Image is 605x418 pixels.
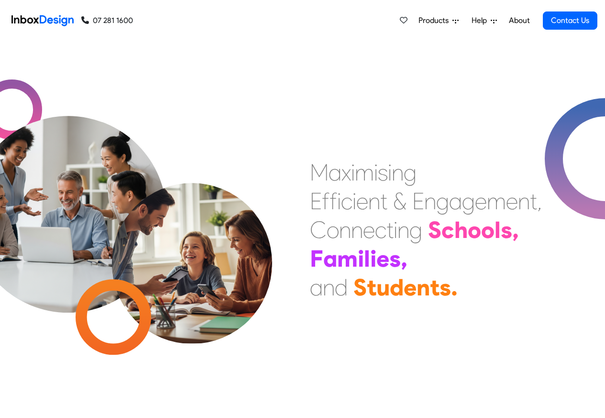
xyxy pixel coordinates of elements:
div: t [430,273,440,302]
div: i [370,244,376,273]
span: Products [418,15,452,26]
div: n [424,187,436,215]
div: e [356,187,368,215]
div: t [530,187,537,215]
div: . [451,273,458,302]
div: i [388,158,392,187]
div: o [327,215,339,244]
a: Contact Us [543,11,597,30]
div: c [341,187,352,215]
div: e [363,215,375,244]
div: t [367,273,376,302]
img: parents_with_child.png [92,143,292,344]
div: n [397,215,409,244]
div: h [454,215,468,244]
div: i [337,187,341,215]
div: g [404,158,417,187]
span: Help [472,15,491,26]
div: a [449,187,462,215]
div: l [364,244,370,273]
div: g [436,187,449,215]
div: i [351,158,355,187]
div: g [409,215,422,244]
div: e [506,187,518,215]
div: a [323,244,337,273]
div: m [355,158,374,187]
div: m [487,187,506,215]
div: S [428,215,441,244]
a: About [506,11,532,30]
div: F [310,244,323,273]
div: Maximising Efficient & Engagement, Connecting Schools, Families, and Students. [310,158,542,302]
div: n [368,187,380,215]
div: i [352,187,356,215]
div: e [404,273,417,302]
div: E [412,187,424,215]
div: d [335,273,348,302]
div: n [351,215,363,244]
div: n [392,158,404,187]
div: n [518,187,530,215]
div: d [390,273,404,302]
div: m [337,244,358,273]
div: n [323,273,335,302]
div: , [401,244,407,273]
div: a [310,273,323,302]
div: i [394,215,397,244]
div: e [475,187,487,215]
div: c [441,215,454,244]
div: f [330,187,337,215]
div: u [376,273,390,302]
a: Products [415,11,462,30]
div: c [375,215,386,244]
a: Help [468,11,501,30]
div: i [358,244,364,273]
div: S [353,273,367,302]
div: , [512,215,519,244]
div: a [329,158,341,187]
div: s [389,244,401,273]
div: t [386,215,394,244]
div: x [341,158,351,187]
div: E [310,187,322,215]
div: s [501,215,512,244]
div: t [380,187,387,215]
div: s [378,158,388,187]
div: l [495,215,501,244]
div: o [481,215,495,244]
div: n [417,273,430,302]
div: o [468,215,481,244]
div: i [374,158,378,187]
div: M [310,158,329,187]
div: & [393,187,407,215]
div: g [462,187,475,215]
div: n [339,215,351,244]
div: f [322,187,330,215]
div: s [440,273,451,302]
div: , [537,187,542,215]
a: 07 281 1600 [81,15,133,26]
div: e [376,244,389,273]
div: C [310,215,327,244]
